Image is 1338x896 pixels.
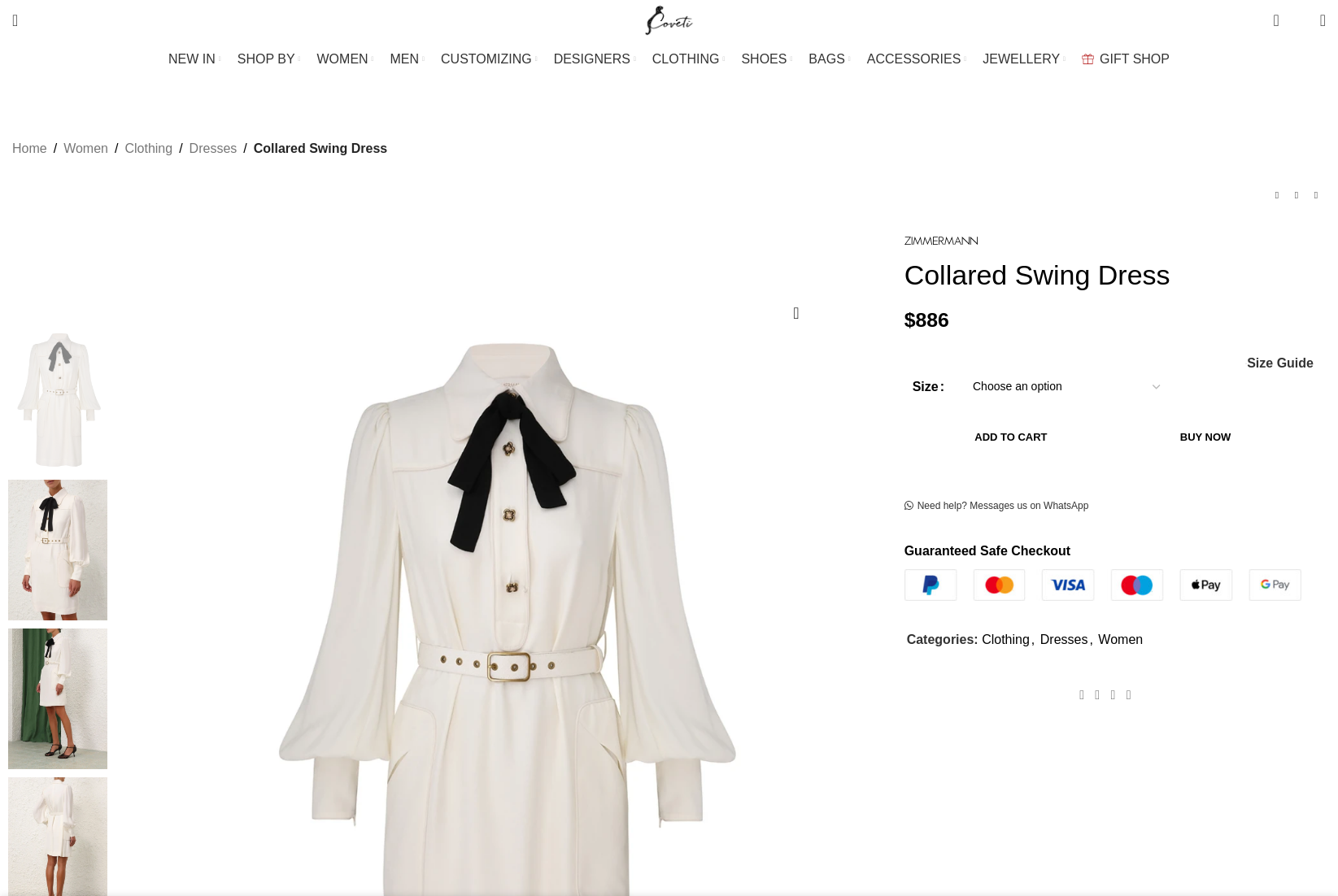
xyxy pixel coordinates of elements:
[982,633,1030,646] a: Clothing
[1306,185,1326,205] a: Next product
[983,51,1060,67] span: JEWELLERY
[168,51,216,67] span: NEW IN
[168,43,221,76] a: NEW IN
[4,4,26,37] a: Search
[63,138,108,159] a: Women
[1074,683,1090,707] a: Facebook social link
[254,138,388,159] span: Collared Swing Dress
[904,569,1301,601] img: guaranteed-safe-checkout-bordered.j
[904,544,1071,558] strong: Guaranteed Safe Checkout
[1105,683,1121,707] a: Pinterest social link
[1082,43,1170,76] a: GIFT SHOP
[1098,633,1143,646] a: Women
[867,51,961,67] span: ACCESSORIES
[190,138,238,159] a: Dresses
[441,43,538,76] a: CUSTOMIZING
[808,43,850,76] a: BAGS
[867,43,967,76] a: ACCESSORIES
[652,51,720,67] span: CLOTHING
[1090,683,1105,707] a: X social link
[913,376,944,398] label: Size
[1246,357,1314,370] a: Size Guide
[904,237,978,246] img: Zimmermann
[913,420,1110,455] button: Add to cart
[441,51,532,67] span: CUSTOMIZING
[907,633,978,646] span: Categories:
[238,51,295,67] span: SHOP BY
[8,629,107,769] img: Zimmermann dress
[741,43,792,76] a: SHOES
[1082,54,1094,64] img: GiftBag
[4,43,1334,76] div: Main navigation
[238,43,301,76] a: SHOP BY
[904,309,916,331] span: $
[1295,16,1307,28] span: 0
[904,500,1089,513] a: Need help? Messages us on WhatsApp
[904,309,949,331] bdi: 886
[554,51,630,67] span: DESIGNERS
[1031,629,1035,650] span: ,
[652,43,726,76] a: CLOTHING
[554,43,636,76] a: DESIGNERS
[8,480,107,620] img: Zimmermann dresses
[1121,683,1136,707] a: WhatsApp social link
[8,331,107,472] img: Zimmermann dress
[317,51,368,67] span: WOMEN
[390,51,420,67] span: MEN
[1100,51,1170,67] span: GIFT SHOP
[390,43,425,76] a: MEN
[1118,420,1293,455] button: Buy now
[124,138,172,159] a: Clothing
[1265,4,1287,37] a: 0
[1292,4,1308,37] div: My Wishlist
[808,51,844,67] span: BAGS
[317,43,374,76] a: WOMEN
[904,259,1326,292] h1: Collared Swing Dress
[12,138,387,159] nav: Breadcrumb
[12,138,47,159] a: Home
[1040,633,1088,646] a: Dresses
[741,51,787,67] span: SHOES
[1275,8,1287,20] span: 0
[1089,629,1092,650] span: ,
[983,43,1066,76] a: JEWELLERY
[642,12,696,26] a: Site logo
[1267,185,1287,205] a: Previous product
